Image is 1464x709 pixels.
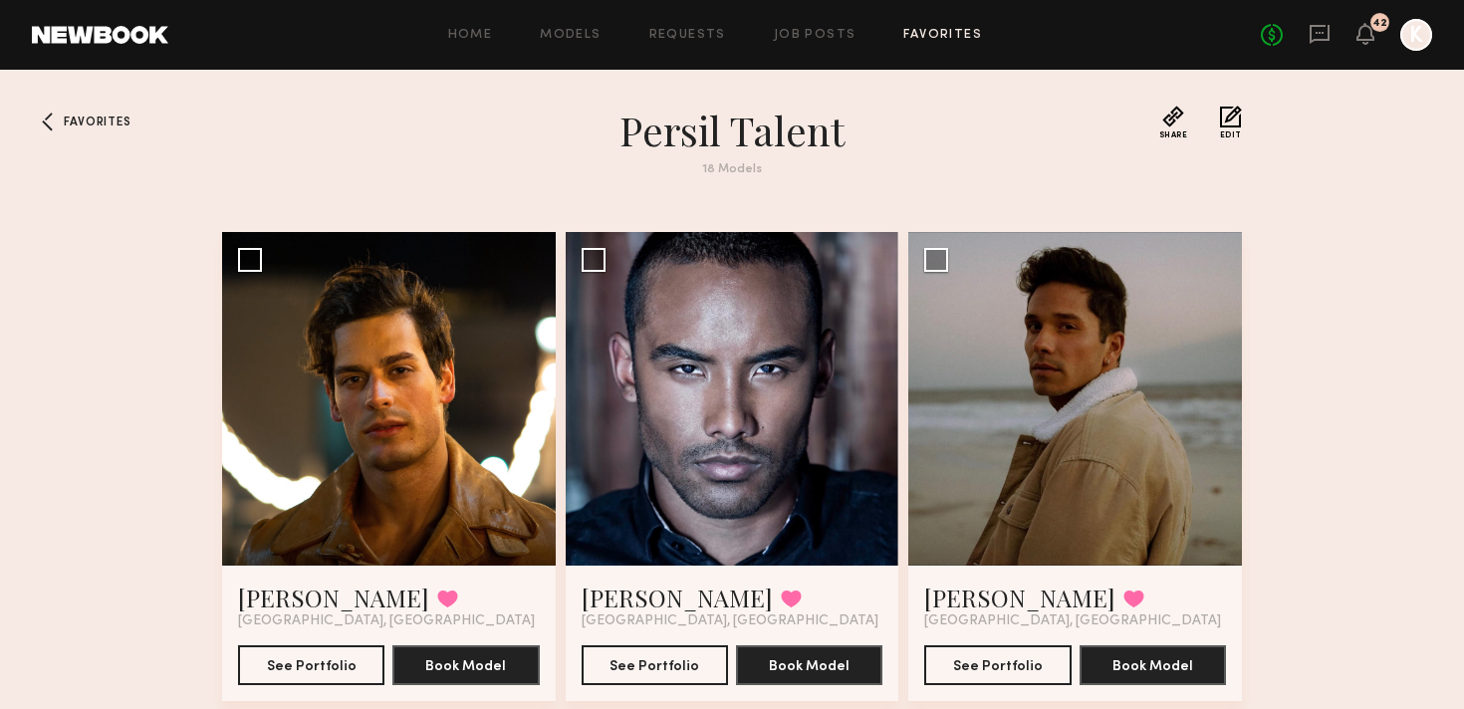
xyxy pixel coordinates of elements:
[1372,18,1387,29] div: 42
[649,29,726,42] a: Requests
[238,582,429,613] a: [PERSON_NAME]
[924,645,1071,685] button: See Portfolio
[448,29,493,42] a: Home
[582,645,728,685] button: See Portfolio
[238,645,384,685] button: See Portfolio
[1220,106,1242,139] button: Edit
[903,29,982,42] a: Favorites
[1080,645,1226,685] button: Book Model
[924,582,1115,613] a: [PERSON_NAME]
[32,106,64,137] a: Favorites
[64,117,130,128] span: Favorites
[238,613,535,629] span: [GEOGRAPHIC_DATA], [GEOGRAPHIC_DATA]
[373,106,1091,155] h1: Persil Talent
[582,582,773,613] a: [PERSON_NAME]
[392,656,539,673] a: Book Model
[582,613,878,629] span: [GEOGRAPHIC_DATA], [GEOGRAPHIC_DATA]
[540,29,601,42] a: Models
[924,613,1221,629] span: [GEOGRAPHIC_DATA], [GEOGRAPHIC_DATA]
[1220,131,1242,139] span: Edit
[1400,19,1432,51] a: K
[736,656,882,673] a: Book Model
[392,645,539,685] button: Book Model
[774,29,856,42] a: Job Posts
[1159,131,1188,139] span: Share
[373,163,1091,176] div: 18 Models
[1159,106,1188,139] button: Share
[1080,656,1226,673] a: Book Model
[736,645,882,685] button: Book Model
